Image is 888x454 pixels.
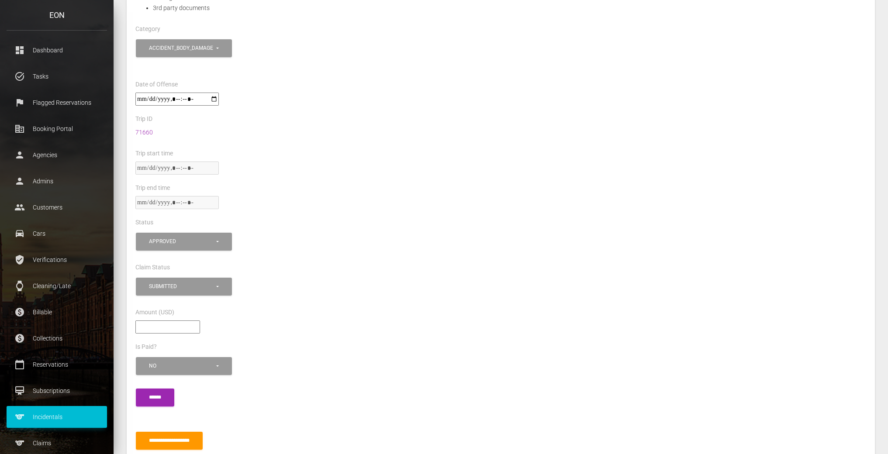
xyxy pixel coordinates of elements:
p: Flagged Reservations [13,96,100,109]
label: Trip ID [135,115,152,124]
p: Subscriptions [13,384,100,397]
p: Cars [13,227,100,240]
label: Trip start time [135,149,173,158]
p: Booking Portal [13,122,100,135]
a: card_membership Subscriptions [7,380,107,402]
p: Verifications [13,253,100,266]
p: Admins [13,175,100,188]
p: Customers [13,201,100,214]
a: calendar_today Reservations [7,354,107,375]
button: approved [136,233,232,251]
a: task_alt Tasks [7,65,107,87]
div: submitted [149,283,215,290]
a: paid Billable [7,301,107,323]
p: Collections [13,332,100,345]
button: accident_body_damage [136,39,232,57]
a: sports Incidentals [7,406,107,428]
p: Agencies [13,148,100,162]
a: watch Cleaning/Late [7,275,107,297]
a: corporate_fare Booking Portal [7,118,107,140]
p: Incidentals [13,410,100,423]
a: sports Claims [7,432,107,454]
div: accident_body_damage [149,45,215,52]
a: flag Flagged Reservations [7,92,107,113]
label: Trip end time [135,184,170,193]
p: Tasks [13,70,100,83]
div: approved [149,238,215,245]
a: drive_eta Cars [7,223,107,244]
a: people Customers [7,196,107,218]
p: Reservations [13,358,100,371]
p: Billable [13,306,100,319]
li: 3rd party documents [153,3,866,13]
p: Dashboard [13,44,100,57]
a: dashboard Dashboard [7,39,107,61]
label: Amount (USD) [135,308,174,317]
button: submitted [136,278,232,296]
label: Date of Offense [135,80,178,89]
label: Status [135,218,153,227]
p: Cleaning/Late [13,279,100,292]
a: paid Collections [7,327,107,349]
div: No [149,362,215,370]
a: 71660 [135,129,153,136]
label: Category [135,25,160,34]
a: person Admins [7,170,107,192]
a: verified_user Verifications [7,249,107,271]
button: No [136,357,232,375]
label: Is Paid? [135,343,157,351]
a: person Agencies [7,144,107,166]
p: Claims [13,437,100,450]
label: Claim Status [135,263,170,272]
